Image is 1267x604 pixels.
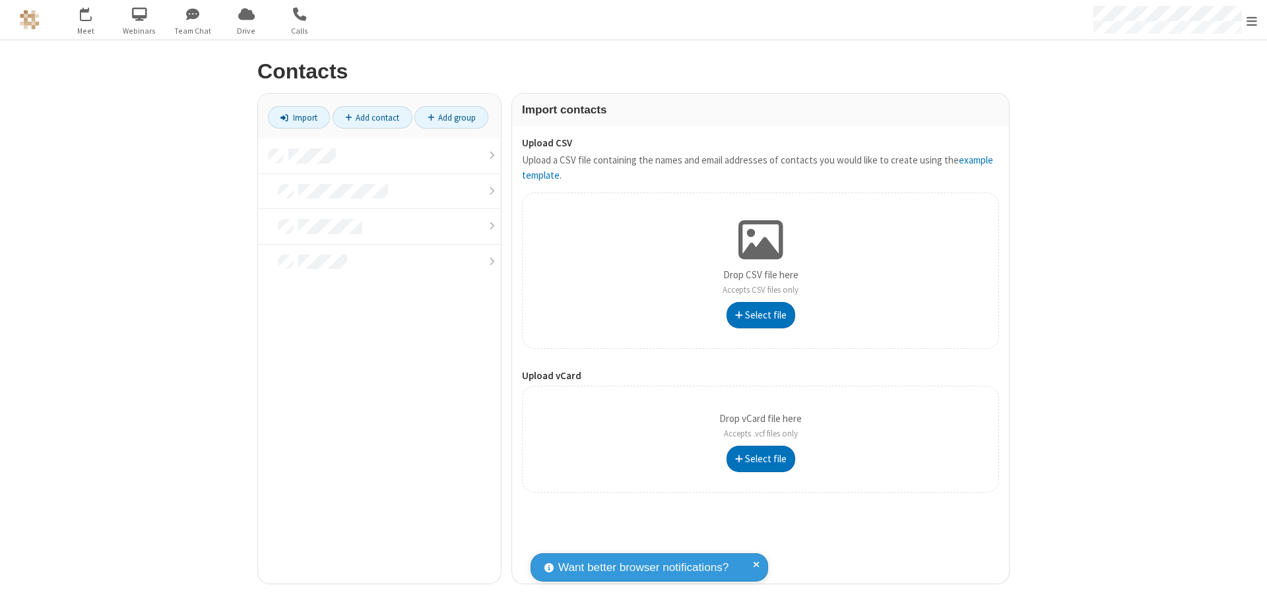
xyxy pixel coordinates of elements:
[719,411,802,441] p: Drop vCard file here
[522,104,999,116] h3: Import contacts
[115,25,164,37] span: Webinars
[727,302,795,328] button: Select file
[727,446,795,472] button: Select file
[168,25,218,37] span: Team Chat
[522,136,999,151] label: Upload CSV
[333,106,412,129] a: Add contact
[61,25,111,37] span: Meet
[222,25,271,37] span: Drive
[522,153,999,183] p: Upload a CSV file containing the names and email addresses of contacts you would like to create u...
[275,25,325,37] span: Calls
[522,369,999,384] label: Upload vCard
[268,106,330,129] a: Import
[723,284,798,295] span: Accepts CSV files only
[522,154,993,181] a: example template
[89,7,98,17] div: 5
[414,106,488,129] a: Add group
[724,428,798,439] span: Accepts .vcf files only
[20,10,40,30] img: QA Selenium DO NOT DELETE OR CHANGE
[723,268,798,297] p: Drop CSV file here
[558,559,729,576] span: Want better browser notifications?
[257,60,1010,83] h2: Contacts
